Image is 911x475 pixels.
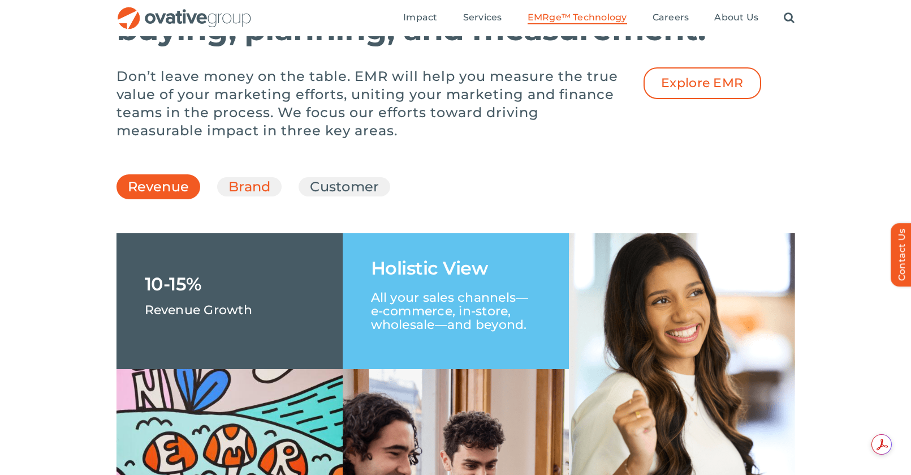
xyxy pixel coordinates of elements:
[784,12,795,24] a: Search
[116,172,795,202] ul: Post Filters
[661,76,744,91] span: Explore EMR
[310,177,379,196] a: Customer
[371,277,541,332] p: All your sales channels—e-commerce, in-store, wholesale—and beyond.
[714,12,758,23] span: About Us
[463,12,502,23] span: Services
[644,67,761,99] a: Explore EMR
[128,177,189,202] a: Revenue
[528,12,627,23] span: EMRge™ Technology
[714,12,758,24] a: About Us
[371,259,488,277] h1: Holistic View
[228,177,270,196] a: Brand
[145,293,252,316] p: Revenue Growth
[403,12,437,23] span: Impact
[145,275,202,293] h1: 10-15%
[653,12,689,24] a: Careers
[528,12,627,24] a: EMRge™ Technology
[463,12,502,24] a: Services
[403,12,437,24] a: Impact
[653,12,689,23] span: Careers
[116,67,625,140] p: Don’t leave money on the table. EMR will help you measure the true value of your marketing effort...
[116,6,252,16] a: OG_Full_horizontal_RGB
